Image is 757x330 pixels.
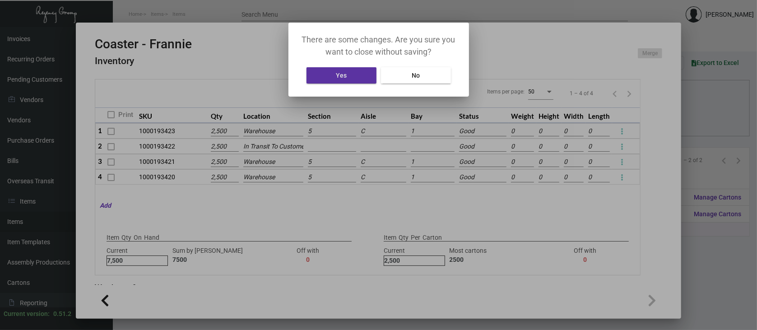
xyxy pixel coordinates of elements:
button: Yes [307,67,376,84]
p: There are some changes. Are you sure you want to close without saving? [299,33,458,58]
div: Current version: [4,309,50,319]
button: No [381,67,451,84]
span: Yes [336,72,347,79]
div: 0.51.2 [53,309,71,319]
span: No [412,72,420,79]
